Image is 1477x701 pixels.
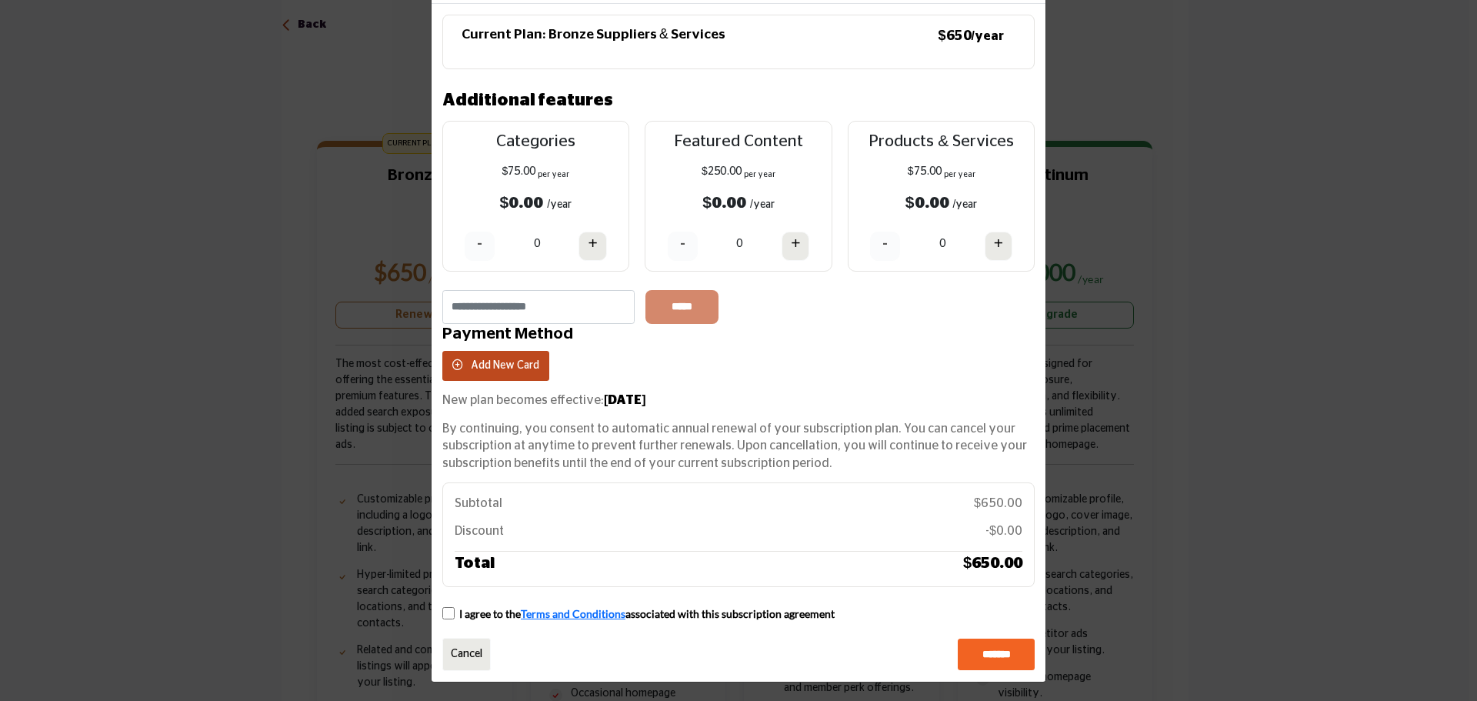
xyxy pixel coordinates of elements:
[736,236,742,252] p: 0
[442,420,1035,472] p: By continuing, you consent to automatic annual renewal of your subscription plan. You can cancel ...
[972,30,1004,42] small: /year
[459,606,835,622] p: I agree to the associated with this subscription agreement
[974,495,1022,512] p: $650.00
[953,199,978,210] span: /year
[791,234,800,253] h4: +
[521,607,625,620] a: Terms and Conditions
[939,236,945,252] p: 0
[939,27,1004,46] p: $650
[985,522,1022,539] p: -$0.00
[944,171,975,179] sub: per year
[782,232,809,261] button: +
[471,360,539,371] span: Add New Card
[442,392,1035,409] p: New plan becomes effective:
[905,195,949,211] b: $0.00
[455,522,504,539] p: Discount
[862,129,1021,154] p: Products & Services
[455,552,495,575] h5: Total
[702,195,746,211] b: $0.00
[462,27,725,43] h5: Current Plan: Bronze Suppliers & Services
[588,234,597,253] h4: +
[702,166,742,177] span: $250.00
[659,129,818,154] p: Featured Content
[547,199,572,210] span: /year
[963,552,1022,575] h5: $650.00
[604,394,646,406] strong: [DATE]
[457,129,615,154] p: Categories
[994,234,1003,253] h4: +
[744,171,775,179] sub: per year
[442,638,491,671] a: Close
[578,232,606,261] button: +
[455,495,502,512] p: Subtotal
[442,88,613,113] h3: Additional features
[538,171,569,179] sub: per year
[502,166,535,177] span: $75.00
[442,324,1035,343] h4: Payment Method
[534,236,540,252] p: 0
[908,166,942,177] span: $75.00
[442,351,549,381] button: Add New Card
[750,199,775,210] span: /year
[500,195,544,211] b: $0.00
[985,232,1012,261] button: +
